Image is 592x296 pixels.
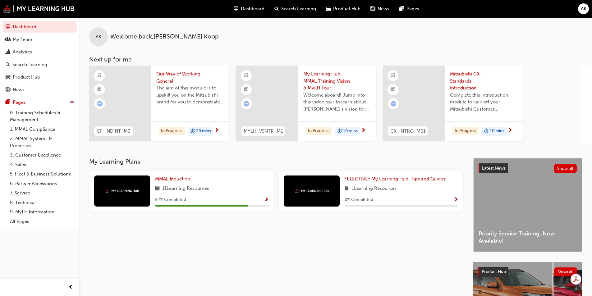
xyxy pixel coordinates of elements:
button: Show all [554,267,577,276]
span: learningRecordVerb_ATTEMPT-icon [244,101,249,107]
span: learningResourceType_ELEARNING-icon [391,72,395,80]
span: pages-icon [399,5,404,13]
span: next-icon [214,128,219,134]
span: prev-icon [68,284,73,291]
div: Pages [13,99,25,106]
span: 0 % Completed [345,196,373,203]
a: CX_INTRO_M01Mitsubishi CX Standards - IntroductionComplete this Introduction module to kick off y... [383,66,523,141]
span: Our Way of Working - General [156,71,224,84]
a: 5. Fleet & Business Solutions [7,169,77,179]
span: news-icon [370,5,375,13]
a: 4. Sales [7,160,77,170]
a: Analytics [2,46,77,58]
a: search-iconSearch Learning [269,2,321,15]
div: Search Learning [12,61,47,68]
button: Show all [554,164,577,173]
span: Product Hub [333,5,360,12]
span: duration-icon [190,127,195,135]
span: 20 mins [196,128,211,135]
span: book-icon [345,185,349,193]
span: AK [96,33,101,40]
span: search-icon [6,62,10,68]
button: Show Progress [454,196,458,204]
a: 6. Parts & Accessories [7,179,77,189]
a: All Pages [7,217,77,226]
span: book-icon [155,185,160,193]
a: guage-iconDashboard [229,2,269,15]
a: car-iconProduct Hub [321,2,365,15]
span: news-icon [6,87,10,93]
button: Pages [2,97,77,108]
span: MYLH_VSNTR_M1 [244,128,283,135]
span: Priority Service Training: Now Available! [479,230,577,244]
span: learningRecordVerb_ATTEMPT-icon [391,101,396,107]
span: 82 % Completed [155,196,186,203]
div: In Progress [159,127,185,135]
span: booktick-icon [391,86,395,94]
a: 7. Service [7,188,77,198]
a: news-iconNews [365,2,394,15]
span: 1 Learning Resources [352,185,397,193]
span: learningResourceType_ELEARNING-icon [97,72,102,80]
span: car-icon [6,75,10,80]
span: AK [581,5,586,12]
a: *ELECTIVE* My Learning Hub: Tips and Guides [345,175,448,183]
a: 1. MMAL Compliance [7,125,77,134]
span: booktick-icon [244,86,248,94]
span: The aim of this module is to upskill you on the Mitsubishi brand for you to demonstrate the same ... [156,84,224,106]
a: Latest NewsShow all [479,163,577,173]
span: Complete this Introduction module to kick off your Mitsubishi Customer Excellence (CX) Standards ... [450,92,518,113]
a: 2. MMAL Systems & Processes [7,134,77,150]
a: pages-iconPages [394,2,424,15]
span: Dashboard [241,5,264,12]
span: My Learning Hub: MMAL Training Vision & MyLH Tour (Elective) [303,71,371,92]
span: next-icon [508,128,512,134]
span: pages-icon [6,100,10,105]
span: Latest News [482,166,506,171]
h3: Next up for me [79,56,592,63]
span: next-icon [361,128,366,134]
span: Show Progress [264,197,269,203]
span: *ELECTIVE* My Learning Hub: Tips and Guides [345,176,445,182]
span: Pages [406,5,419,12]
div: In Progress [452,127,478,135]
span: 10 mins [490,128,504,135]
img: mmal [295,189,329,193]
img: mmal [3,5,75,13]
button: AK [578,3,589,14]
img: mmal [105,189,139,193]
a: 3. Customer Excellence [7,150,77,160]
div: Analytics [13,48,32,56]
span: Welcome aboard! Jump into this video tour to learn about [PERSON_NAME]'s vision for your learning... [303,92,371,113]
a: News [2,84,77,96]
div: In Progress [306,127,332,135]
span: Mitsubishi CX Standards - Introduction [450,71,518,92]
a: Latest NewsShow allPriority Service Training: Now Available! [473,158,582,252]
span: Show Progress [454,197,458,203]
span: search-icon [274,5,279,13]
span: duration-icon [484,127,489,135]
span: Search Learning [281,5,316,12]
a: Product HubShow all [478,267,577,277]
span: 10 mins [343,128,358,135]
span: people-icon [6,37,10,43]
span: Product Hub [482,269,506,274]
span: CF_INDINT_M3 [97,128,131,135]
span: CX_INTRO_M01 [390,128,425,135]
span: guage-icon [6,24,10,30]
span: booktick-icon [97,86,102,94]
span: 11 Learning Resources [162,185,209,193]
span: guage-icon [234,5,238,13]
a: CF_INDINT_M3Our Way of Working - GeneralThe aim of this module is to upskill you on the Mitsubish... [89,66,229,141]
span: Welcome back , [PERSON_NAME] Koop [110,33,219,40]
a: Product Hub [2,71,77,83]
button: Show Progress [264,196,269,204]
span: chart-icon [6,49,10,55]
a: Dashboard [2,21,77,33]
span: learningRecordVerb_ATTEMPT-icon [97,101,103,107]
span: News [378,5,389,12]
div: My Team [13,36,32,43]
h3: My Learning Plans [89,158,463,165]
